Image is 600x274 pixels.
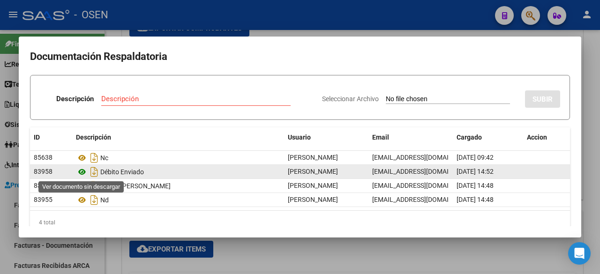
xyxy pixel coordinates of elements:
datatable-header-cell: Accion [523,127,570,148]
span: Accion [527,133,547,141]
span: [EMAIL_ADDRESS][DOMAIN_NAME] [372,168,476,175]
span: 83955 [34,196,52,203]
span: Seleccionar Archivo [322,95,379,103]
span: Cargado [457,133,482,141]
span: [DATE] 14:48 [457,182,494,189]
datatable-header-cell: Usuario [284,127,368,148]
span: [EMAIL_ADDRESS][DOMAIN_NAME] [372,182,476,189]
i: Descargar documento [88,150,100,165]
div: Open Intercom Messenger [568,242,591,265]
datatable-header-cell: ID [30,127,72,148]
span: [DATE] 14:48 [457,196,494,203]
span: [PERSON_NAME] [288,196,338,203]
span: Descripción [76,133,111,141]
h2: Documentación Respaldatoria [30,48,570,66]
span: [EMAIL_ADDRESS][DOMAIN_NAME] [372,196,476,203]
span: Usuario [288,133,311,141]
datatable-header-cell: Cargado [453,127,523,148]
div: Nd [76,193,280,207]
datatable-header-cell: Email [368,127,453,148]
button: SUBIR [525,90,560,108]
i: Descargar documento [88,193,100,207]
span: [EMAIL_ADDRESS][DOMAIN_NAME] [372,154,476,161]
span: SUBIR [532,95,553,104]
span: Email [372,133,389,141]
span: [DATE] 09:42 [457,154,494,161]
datatable-header-cell: Descripción [72,127,284,148]
span: [PERSON_NAME] [288,154,338,161]
span: 85638 [34,154,52,161]
span: [PERSON_NAME] [288,168,338,175]
span: 83956 [34,182,52,189]
span: ID [34,133,40,141]
p: Descripción [56,94,94,104]
span: [DATE] 14:52 [457,168,494,175]
div: Débito Enviado [76,164,280,179]
div: Nc [76,150,280,165]
div: 4 total [30,211,570,234]
span: 83958 [34,168,52,175]
div: Débito [PERSON_NAME] [76,178,280,193]
i: Descargar documento [88,178,100,193]
span: [PERSON_NAME] [288,182,338,189]
i: Descargar documento [88,164,100,179]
